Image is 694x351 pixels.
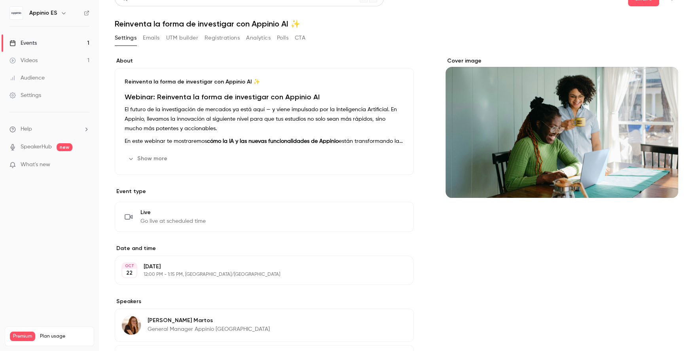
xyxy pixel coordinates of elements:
[9,125,89,133] li: help-dropdown-opener
[125,152,172,165] button: Show more
[29,9,57,17] h6: Appinio ES
[115,245,414,252] label: Date and time
[446,57,678,198] section: Cover image
[148,317,270,324] p: [PERSON_NAME] Martos
[115,188,414,195] p: Event type
[144,271,372,278] p: 12:00 PM - 1:15 PM, [GEOGRAPHIC_DATA]/[GEOGRAPHIC_DATA]
[115,19,678,28] h1: Reinventa la forma de investigar con Appinio AI ✨
[21,161,50,169] span: What's new
[295,32,305,44] button: CTA
[125,78,404,86] p: Reinventa la forma de investigar con Appinio AI ✨
[10,332,35,341] span: Premium
[144,263,372,271] p: [DATE]
[57,143,72,151] span: new
[126,269,133,277] p: 22
[140,209,206,216] span: Live
[446,57,678,65] label: Cover image
[148,325,270,333] p: General Manager Appinio [GEOGRAPHIC_DATA]
[277,32,288,44] button: Polls
[115,309,414,342] div: Teresa Martos[PERSON_NAME] MartosGeneral Manager Appinio [GEOGRAPHIC_DATA]
[115,57,414,65] label: About
[122,316,141,335] img: Teresa Martos
[246,32,271,44] button: Analytics
[10,7,23,19] img: Appinio ES
[115,298,414,305] label: Speakers
[9,39,37,47] div: Events
[9,57,38,65] div: Videos
[125,92,404,102] h1: Webinar: Reinventa la forma de investigar con Appinio AI
[140,217,206,225] span: Go live at scheduled time
[125,137,404,146] p: En este webinar te mostraremos están transformando la forma de hacer investigación:
[9,74,45,82] div: Audience
[21,143,52,151] a: SpeakerHub
[125,105,404,133] p: El futuro de la investigación de mercados ya está aquí — y viene impulsado por la Inteligencia Ar...
[9,91,41,99] div: Settings
[207,139,339,144] strong: cómo la IA y las nuevas funcionalidades de Appinio
[21,125,32,133] span: Help
[166,32,198,44] button: UTM builder
[205,32,240,44] button: Registrations
[40,333,89,340] span: Plan usage
[122,263,137,269] div: OCT
[115,32,137,44] button: Settings
[143,32,159,44] button: Emails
